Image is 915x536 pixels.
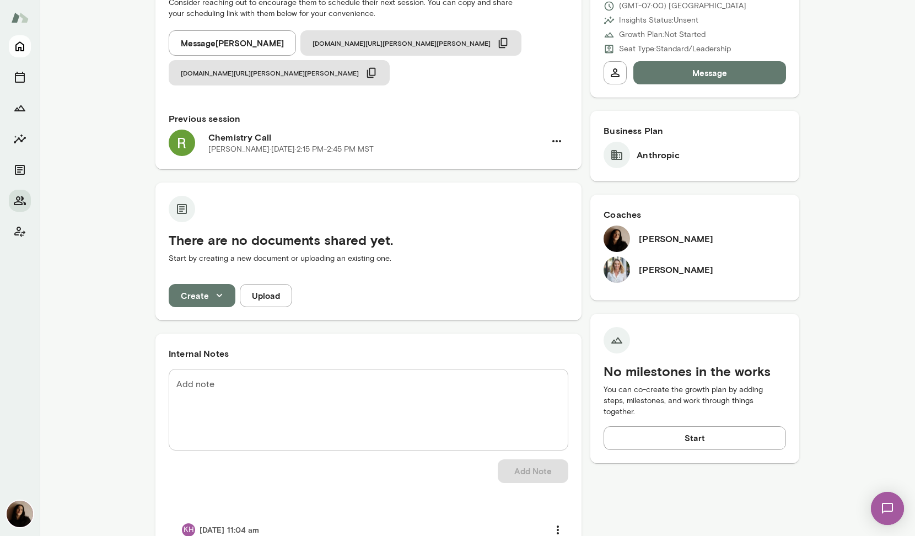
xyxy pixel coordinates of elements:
[619,44,731,55] p: Seat Type: Standard/Leadership
[300,30,521,56] button: [DOMAIN_NAME][URL][PERSON_NAME][PERSON_NAME]
[604,226,630,252] img: Fiona Nodar
[9,221,31,243] button: Client app
[200,524,260,535] h6: [DATE] 11:04 am
[604,362,786,380] h5: No milestones in the works
[604,384,786,417] p: You can co-create the growth plan by adding steps, milestones, and work through things together.
[169,112,568,125] h6: Previous session
[9,128,31,150] button: Insights
[633,61,786,84] button: Message
[639,263,713,276] h6: [PERSON_NAME]
[169,231,568,249] h5: There are no documents shared yet.
[169,347,568,360] h6: Internal Notes
[208,144,374,155] p: [PERSON_NAME] · [DATE] · 2:15 PM-2:45 PM MST
[604,208,786,221] h6: Coaches
[240,284,292,307] button: Upload
[169,253,568,264] p: Start by creating a new document or uploading an existing one.
[181,68,359,77] span: [DOMAIN_NAME][URL][PERSON_NAME][PERSON_NAME]
[9,97,31,119] button: Growth Plan
[169,60,390,85] button: [DOMAIN_NAME][URL][PERSON_NAME][PERSON_NAME]
[619,1,746,12] p: (GMT-07:00) [GEOGRAPHIC_DATA]
[7,501,33,527] img: Fiona Nodar
[11,7,29,28] img: Mento
[637,148,679,162] h6: Anthropic
[169,30,296,56] button: Message[PERSON_NAME]
[208,131,545,144] h6: Chemistry Call
[9,159,31,181] button: Documents
[169,284,235,307] button: Create
[639,232,713,245] h6: [PERSON_NAME]
[313,39,491,47] span: [DOMAIN_NAME][URL][PERSON_NAME][PERSON_NAME]
[604,256,630,283] img: Jennifer Palazzo
[619,15,698,26] p: Insights Status: Unsent
[9,190,31,212] button: Members
[9,35,31,57] button: Home
[619,29,706,40] p: Growth Plan: Not Started
[9,66,31,88] button: Sessions
[604,124,786,137] h6: Business Plan
[604,426,786,449] button: Start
